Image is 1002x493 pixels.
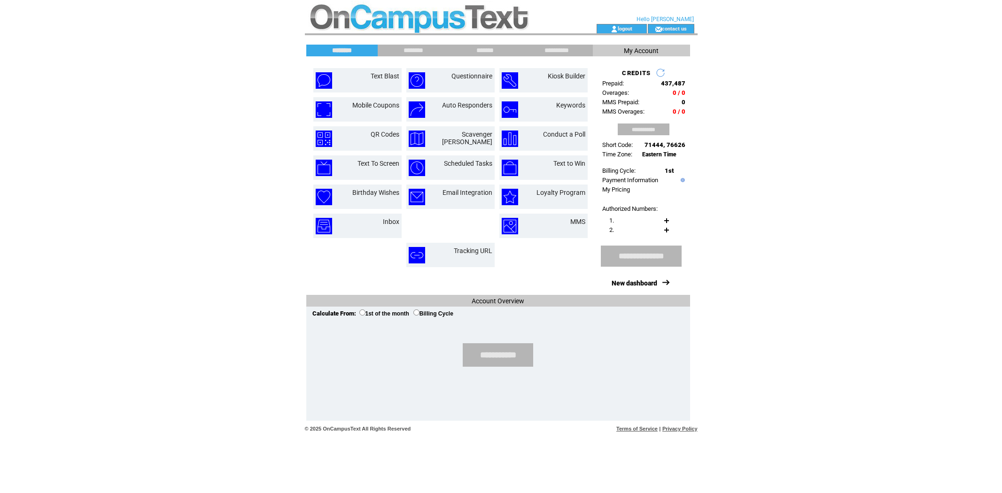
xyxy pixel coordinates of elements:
[359,310,409,317] label: 1st of the month
[661,80,685,87] span: 437,487
[659,426,660,431] span: |
[645,141,685,148] span: 71444, 76626
[609,226,614,233] span: 2.
[548,72,585,80] a: Kiosk Builder
[616,426,658,431] a: Terms of Service
[454,247,492,254] a: Tracking URL
[371,131,399,138] a: QR Codes
[409,247,425,263] img: tracking-url.png
[444,160,492,167] a: Scheduled Tasks
[409,131,425,147] img: scavenger-hunt.png
[637,16,694,23] span: Hello [PERSON_NAME]
[602,167,636,174] span: Billing Cycle:
[359,309,365,316] input: 1st of the month
[409,101,425,118] img: auto-responders.png
[662,25,687,31] a: contact us
[383,218,399,225] a: Inbox
[553,160,585,167] a: Text to Win
[622,69,651,77] span: CREDITS
[611,25,618,33] img: account_icon.gif
[371,72,399,80] a: Text Blast
[602,186,630,193] a: My Pricing
[502,189,518,205] img: loyalty-program.png
[442,131,492,146] a: Scavenger [PERSON_NAME]
[655,25,662,33] img: contact_us_icon.gif
[662,426,698,431] a: Privacy Policy
[602,151,632,158] span: Time Zone:
[536,189,585,196] a: Loyalty Program
[602,89,629,96] span: Overages:
[612,279,657,287] a: New dashboard
[316,160,332,176] img: text-to-screen.png
[443,189,492,196] a: Email Integration
[305,426,411,431] span: © 2025 OnCampusText All Rights Reserved
[642,151,676,158] span: Eastern Time
[409,72,425,89] img: questionnaire.png
[409,160,425,176] img: scheduled-tasks.png
[357,160,399,167] a: Text To Screen
[673,89,685,96] span: 0 / 0
[502,101,518,118] img: keywords.png
[352,101,399,109] a: Mobile Coupons
[352,189,399,196] a: Birthday Wishes
[413,310,453,317] label: Billing Cycle
[502,72,518,89] img: kiosk-builder.png
[609,217,614,224] span: 1.
[312,310,356,317] span: Calculate From:
[602,177,658,184] a: Payment Information
[618,25,632,31] a: logout
[602,99,639,106] span: MMS Prepaid:
[316,101,332,118] img: mobile-coupons.png
[316,189,332,205] img: birthday-wishes.png
[602,205,658,212] span: Authorized Numbers:
[602,108,645,115] span: MMS Overages:
[602,141,633,148] span: Short Code:
[316,218,332,234] img: inbox.png
[442,101,492,109] a: Auto Responders
[678,178,685,182] img: help.gif
[451,72,492,80] a: Questionnaire
[472,297,524,305] span: Account Overview
[316,72,332,89] img: text-blast.png
[502,218,518,234] img: mms.png
[602,80,624,87] span: Prepaid:
[682,99,685,106] span: 0
[556,101,585,109] a: Keywords
[502,131,518,147] img: conduct-a-poll.png
[624,47,659,54] span: My Account
[316,131,332,147] img: qr-codes.png
[570,218,585,225] a: MMS
[409,189,425,205] img: email-integration.png
[665,167,674,174] span: 1st
[413,309,419,316] input: Billing Cycle
[673,108,685,115] span: 0 / 0
[543,131,585,138] a: Conduct a Poll
[502,160,518,176] img: text-to-win.png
